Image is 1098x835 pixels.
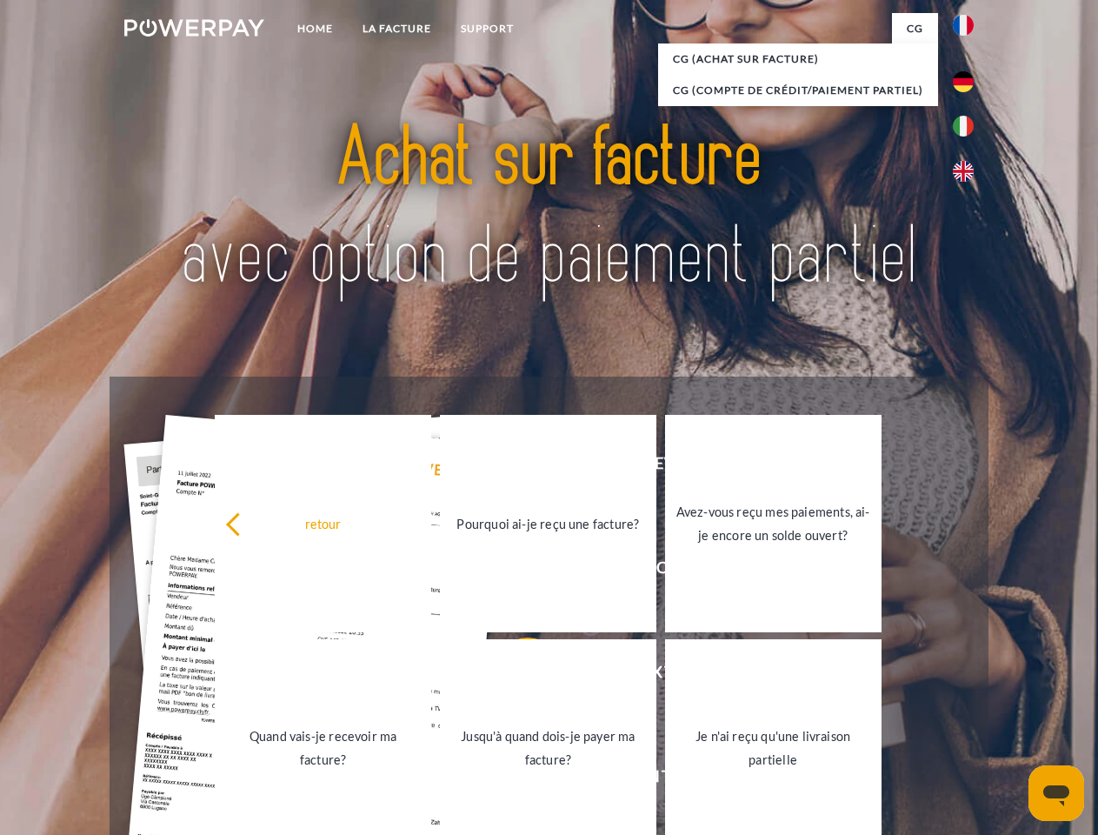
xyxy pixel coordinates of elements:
img: logo-powerpay-white.svg [124,19,264,37]
div: Je n'ai reçu qu'une livraison partielle [675,725,871,772]
img: fr [953,15,974,36]
div: Jusqu'à quand dois-je payer ma facture? [450,725,646,772]
a: CG (achat sur facture) [658,43,938,75]
div: retour [225,511,421,535]
iframe: Button to launch messaging window [1028,765,1084,821]
img: en [953,161,974,182]
a: CG [892,13,938,44]
img: it [953,116,974,137]
div: Quand vais-je recevoir ma facture? [225,725,421,772]
a: LA FACTURE [348,13,446,44]
div: Pourquoi ai-je reçu une facture? [450,511,646,535]
div: Avez-vous reçu mes paiements, ai-je encore un solde ouvert? [675,500,871,547]
a: CG (Compte de crédit/paiement partiel) [658,75,938,106]
img: de [953,71,974,92]
a: Avez-vous reçu mes paiements, ai-je encore un solde ouvert? [665,415,882,632]
a: Support [446,13,529,44]
a: Home [283,13,348,44]
img: title-powerpay_fr.svg [166,83,932,333]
